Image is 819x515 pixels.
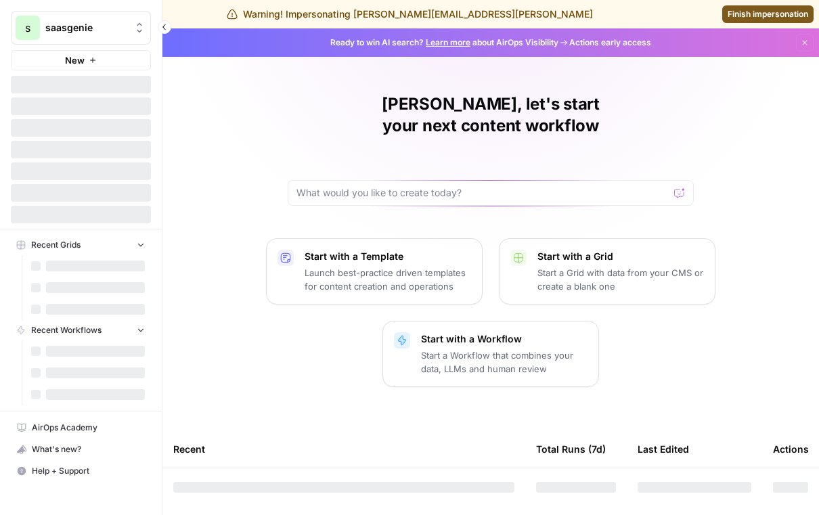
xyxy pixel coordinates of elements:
[288,93,694,137] h1: [PERSON_NAME], let's start your next content workflow
[728,8,808,20] span: Finish impersonation
[305,266,471,293] p: Launch best-practice driven templates for content creation and operations
[11,460,151,482] button: Help + Support
[266,238,483,305] button: Start with a TemplateLaunch best-practice driven templates for content creation and operations
[11,235,151,255] button: Recent Grids
[421,349,588,376] p: Start a Workflow that combines your data, LLMs and human review
[330,37,558,49] span: Ready to win AI search? about AirOps Visibility
[65,53,85,67] span: New
[227,7,593,21] div: Warning! Impersonating [PERSON_NAME][EMAIL_ADDRESS][PERSON_NAME]
[536,430,606,468] div: Total Runs (7d)
[537,266,704,293] p: Start a Grid with data from your CMS or create a blank one
[11,417,151,439] a: AirOps Academy
[773,430,809,468] div: Actions
[537,250,704,263] p: Start with a Grid
[31,239,81,251] span: Recent Grids
[638,430,689,468] div: Last Edited
[11,320,151,340] button: Recent Workflows
[32,422,145,434] span: AirOps Academy
[421,332,588,346] p: Start with a Workflow
[569,37,651,49] span: Actions early access
[426,37,470,47] a: Learn more
[45,21,127,35] span: saasgenie
[31,324,102,336] span: Recent Workflows
[11,50,151,70] button: New
[32,465,145,477] span: Help + Support
[11,439,151,460] button: What's new?
[499,238,715,305] button: Start with a GridStart a Grid with data from your CMS or create a blank one
[722,5,814,23] a: Finish impersonation
[12,439,150,460] div: What's new?
[25,20,30,36] span: s
[11,11,151,45] button: Workspace: saasgenie
[173,430,514,468] div: Recent
[305,250,471,263] p: Start with a Template
[296,186,669,200] input: What would you like to create today?
[382,321,599,387] button: Start with a WorkflowStart a Workflow that combines your data, LLMs and human review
